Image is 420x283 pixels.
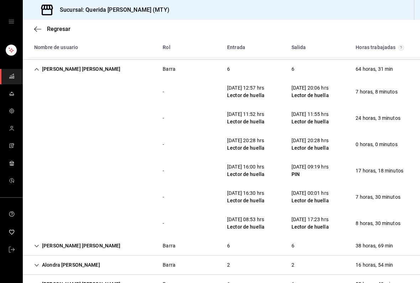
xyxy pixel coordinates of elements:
div: - [163,88,164,96]
div: Row [23,79,420,105]
div: Cell [28,258,106,272]
div: Lector de huella [227,223,264,231]
div: [DATE] 00:01 hrs [292,189,329,197]
div: Lector de huella [227,144,264,152]
div: Cell [157,239,181,252]
div: Row [23,236,420,256]
div: - [163,114,164,122]
div: Cell [157,85,170,98]
div: Cell [28,220,40,226]
div: Cell [221,239,236,252]
div: Cell [221,108,270,128]
div: Cell [221,213,270,234]
div: Row [23,157,420,184]
div: - [163,141,164,148]
svg: El total de horas trabajadas por usuario es el resultado de la suma redondeada del registro de ho... [398,45,404,50]
div: Row [23,60,420,79]
div: Cell [286,213,335,234]
div: Cell [221,63,236,76]
div: [DATE] 11:52 hrs [227,111,264,118]
div: Lector de huella [292,223,329,231]
div: Cell [286,239,300,252]
div: PIN [292,171,329,178]
div: Cell [350,112,406,125]
div: Cell [157,258,181,272]
div: Lector de huella [227,92,264,99]
div: Cell [157,217,170,230]
div: [DATE] 20:06 hrs [292,84,329,92]
div: Cell [350,85,403,98]
div: - [163,220,164,227]
div: Row [23,256,420,275]
span: Regresar [47,26,70,32]
div: [DATE] 16:30 hrs [227,189,264,197]
div: Cell [286,134,335,155]
div: Cell [350,63,399,76]
div: Cell [157,112,170,125]
div: Cell [286,160,334,181]
div: Cell [286,258,300,272]
div: HeadCell [157,41,221,54]
div: Cell [350,164,409,177]
div: Cell [221,187,270,207]
div: Cell [221,258,236,272]
div: Cell [157,164,170,177]
div: Lector de huella [227,118,264,126]
div: Head [23,38,420,57]
div: Row [23,184,420,210]
div: Cell [221,81,270,102]
div: Cell [28,63,126,76]
div: [DATE] 17:23 hrs [292,216,329,223]
div: Cell [28,115,40,121]
div: [DATE] 20:28 hrs [292,137,329,144]
div: Cell [286,108,335,128]
div: Cell [157,191,170,204]
div: Cell [286,187,335,207]
div: HeadCell [221,41,286,54]
div: - [163,167,164,175]
div: Row [23,105,420,131]
div: [DATE] 12:57 hrs [227,84,264,92]
div: Lector de huella [292,92,329,99]
div: Cell [350,217,406,230]
div: Cell [350,138,403,151]
button: Regresar [34,26,70,32]
div: Lector de huella [292,144,329,152]
div: Barra [163,242,175,250]
div: HeadCell [350,41,414,54]
div: Lector de huella [227,197,264,204]
button: open drawer [9,18,14,24]
div: Cell [350,191,406,204]
div: Row [23,210,420,236]
div: Cell [350,239,399,252]
div: Cell [28,168,40,173]
div: Cell [221,134,270,155]
div: Cell [28,194,40,200]
div: HeadCell [286,41,350,54]
div: Cell [157,63,181,76]
div: [DATE] 20:28 hrs [227,137,264,144]
div: Cell [28,141,40,147]
div: [DATE] 08:53 hrs [227,216,264,223]
h3: Sucursal: Querida [PERSON_NAME] (MTY) [54,6,169,14]
div: Barra [163,65,175,73]
div: Cell [286,81,335,102]
div: Cell [286,63,300,76]
div: [DATE] 11:55 hrs [292,111,329,118]
div: Cell [350,258,399,272]
div: Lector de huella [227,171,264,178]
div: Lector de huella [292,197,329,204]
div: Cell [28,239,126,252]
div: Barra [163,261,175,269]
div: Lector de huella [292,118,329,126]
div: - [163,193,164,201]
div: HeadCell [28,41,157,54]
div: Cell [157,138,170,151]
div: [DATE] 16:00 hrs [227,163,264,171]
div: [DATE] 09:19 hrs [292,163,329,171]
div: Cell [221,160,270,181]
div: Cell [28,89,40,95]
div: Row [23,131,420,157]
